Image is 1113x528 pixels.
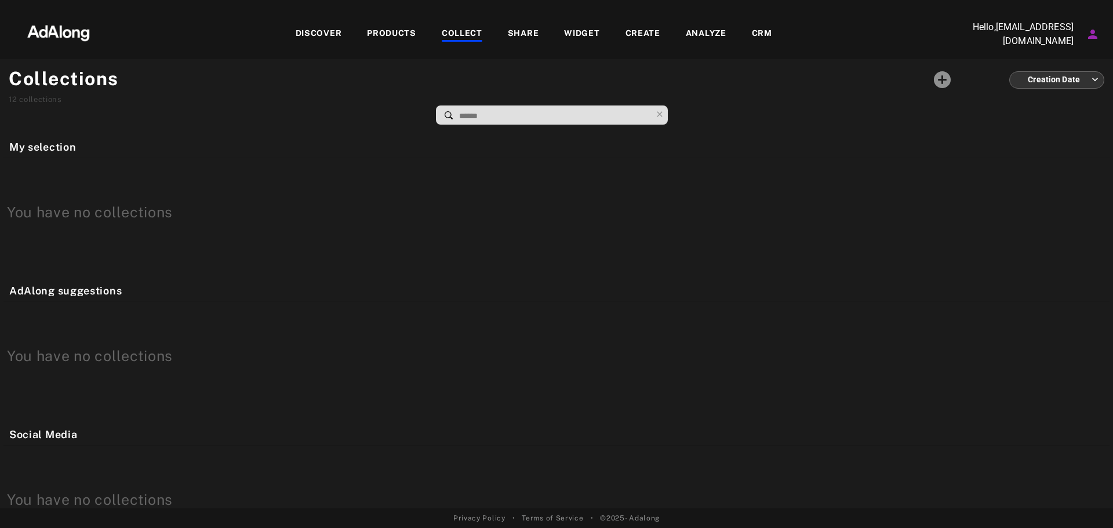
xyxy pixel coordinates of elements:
[625,27,660,41] div: CREATE
[512,513,515,523] span: •
[927,65,957,94] button: Add a collecton
[591,513,594,523] span: •
[442,27,482,41] div: COLLECT
[1020,64,1099,95] div: Creation Date
[9,95,17,104] span: 12
[8,14,110,49] img: 63233d7d88ed69de3c212112c67096b6.png
[9,65,119,93] h1: Collections
[296,27,342,41] div: DISCOVER
[453,513,505,523] a: Privacy Policy
[564,27,599,41] div: WIDGET
[752,27,772,41] div: CRM
[522,513,583,523] a: Terms of Service
[9,283,1110,298] h2: AdAlong suggestions
[600,513,660,523] span: © 2025 - Adalong
[958,20,1074,48] p: Hello, [EMAIL_ADDRESS][DOMAIN_NAME]
[1083,24,1103,44] button: Account settings
[508,27,539,41] div: SHARE
[9,139,1110,155] h2: My selection
[367,27,416,41] div: PRODUCTS
[686,27,726,41] div: ANALYZE
[9,94,119,105] div: collections
[9,427,1110,442] h2: Social Media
